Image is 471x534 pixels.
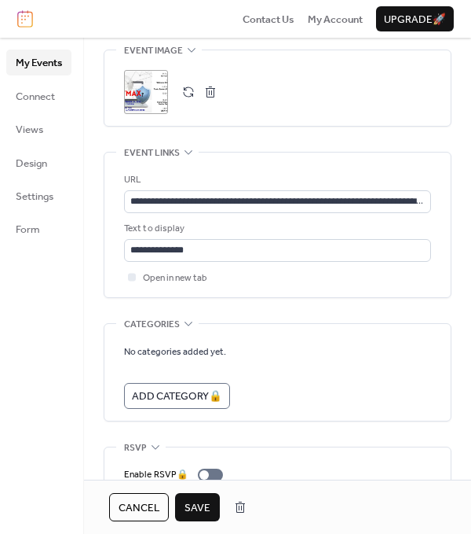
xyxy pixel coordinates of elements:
[143,271,207,286] span: Open in new tab
[124,43,183,59] span: Event image
[6,50,71,75] a: My Events
[376,6,454,31] button: Upgrade🚀
[124,145,180,161] span: Event links
[16,222,40,238] span: Form
[16,189,53,204] span: Settings
[6,216,71,241] a: Form
[124,344,226,360] span: No categories added yet.
[16,89,55,105] span: Connect
[6,83,71,109] a: Connect
[6,116,71,142] a: Views
[16,156,47,171] span: Design
[308,12,363,28] span: My Account
[119,500,159,516] span: Cancel
[124,440,147,456] span: RSVP
[243,11,294,27] a: Contact Us
[124,172,428,188] div: URL
[17,10,33,28] img: logo
[243,12,294,28] span: Contact Us
[6,183,71,208] a: Settings
[16,55,62,71] span: My Events
[16,122,43,138] span: Views
[184,500,210,516] span: Save
[109,493,169,521] button: Cancel
[384,12,446,28] span: Upgrade 🚀
[124,70,168,114] div: ;
[124,221,428,237] div: Text to display
[6,150,71,175] a: Design
[175,493,220,521] button: Save
[308,11,363,27] a: My Account
[124,317,180,333] span: Categories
